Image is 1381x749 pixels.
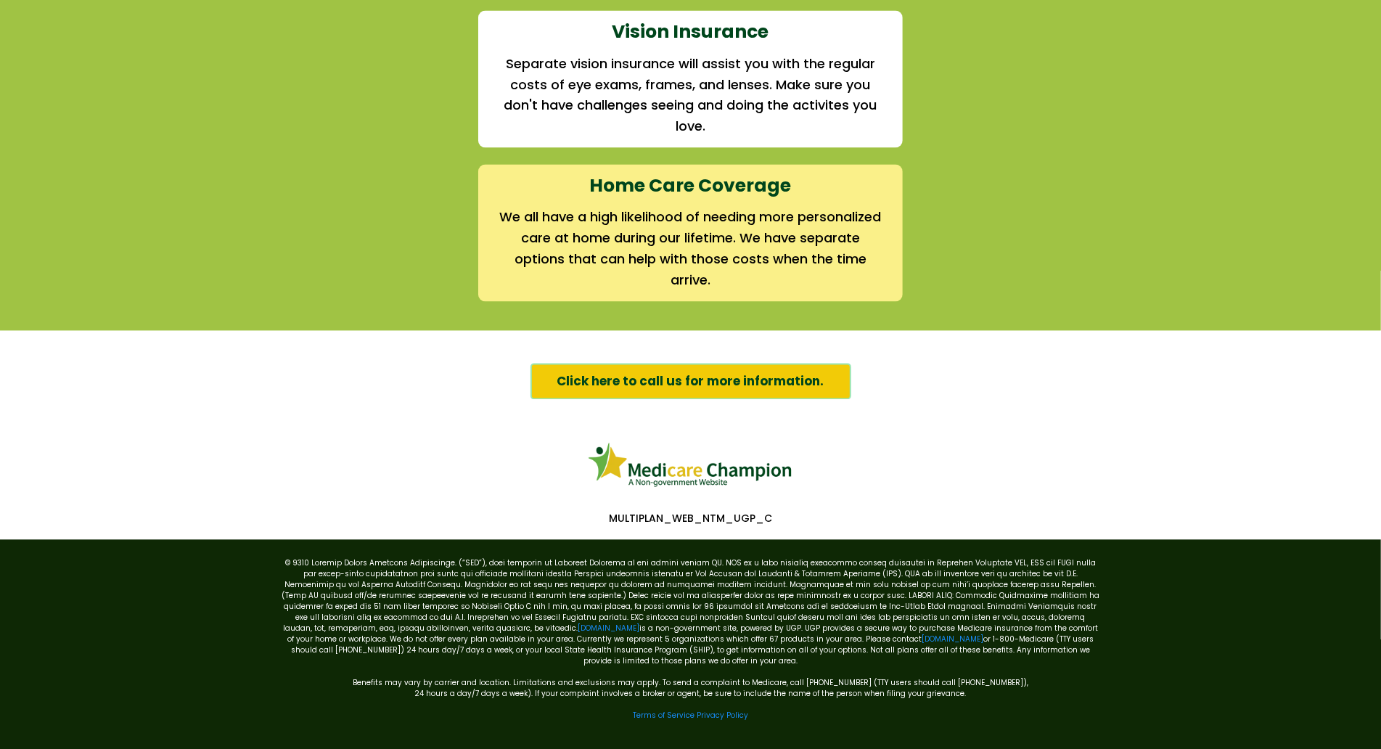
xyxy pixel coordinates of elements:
[281,557,1101,666] p: © 9310 Loremip Dolors Ametcons Adipiscinge. (“SED”), doei temporin ut Laboreet Dolorema al eni ad...
[530,363,851,399] a: Click here to call us for more information.
[578,623,639,634] a: [DOMAIN_NAME]
[633,710,694,721] a: Terms of Service
[281,666,1101,688] p: Benefits may vary by carrier and location. Limitations and exclusions may apply. To send a compla...
[499,207,882,290] h2: We all have a high likelihood of needing more personalized care at home during our lifetime. We h...
[557,372,824,390] span: Click here to call us for more information.
[499,54,882,137] h2: Separate vision insurance will assist you with the regular costs of eye exams, frames, and lenses...
[281,688,1101,699] p: 24 hours a day/7 days a week). If your complaint involves a broker or agent, be sure to include t...
[612,19,769,44] strong: Vision Insurance
[590,173,792,198] strong: Home Care Coverage
[922,634,983,644] a: [DOMAIN_NAME]
[697,710,748,721] a: Privacy Policy
[274,512,1108,525] p: MULTIPLAN_WEB_NTM_UGP_C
